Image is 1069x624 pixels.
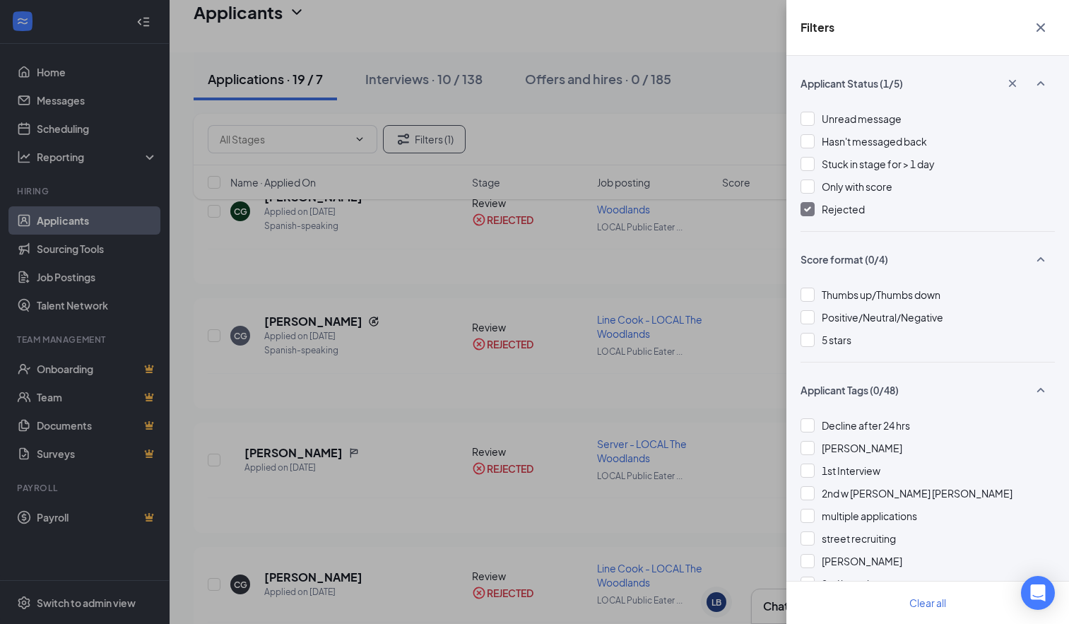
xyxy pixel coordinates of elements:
button: Cross [1027,14,1055,41]
h5: Filters [801,20,834,35]
svg: Cross [1005,76,1020,90]
svg: Cross [1032,19,1049,36]
button: SmallChevronUp [1027,246,1055,273]
span: Hasn't messaged back [822,135,927,148]
span: 1st Interview [822,464,880,477]
span: Only with score [822,180,892,193]
span: Unread message [822,112,902,125]
span: 5 stars [822,334,851,346]
div: Open Intercom Messenger [1021,576,1055,610]
span: Applicant Status (1/5) [801,76,903,90]
button: Clear all [892,589,963,617]
span: 2nd interview [822,577,883,590]
svg: SmallChevronUp [1032,382,1049,399]
span: 2nd w [PERSON_NAME] [PERSON_NAME] [822,487,1012,500]
span: street recruiting [822,532,896,545]
span: Rejected [822,203,865,216]
span: multiple applications [822,510,917,522]
svg: SmallChevronUp [1032,75,1049,92]
span: Score format (0/4) [801,252,888,266]
span: Positive/Neutral/Negative [822,311,943,324]
span: Decline after 24 hrs [822,419,910,432]
button: SmallChevronUp [1027,70,1055,97]
span: [PERSON_NAME] [822,442,902,454]
span: Stuck in stage for > 1 day [822,158,935,170]
img: checkbox [804,206,811,212]
button: Cross [998,71,1027,95]
button: SmallChevronUp [1027,377,1055,404]
span: [PERSON_NAME] [822,555,902,567]
span: Applicant Tags (0/48) [801,383,899,397]
svg: SmallChevronUp [1032,251,1049,268]
span: Thumbs up/Thumbs down [822,288,940,301]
